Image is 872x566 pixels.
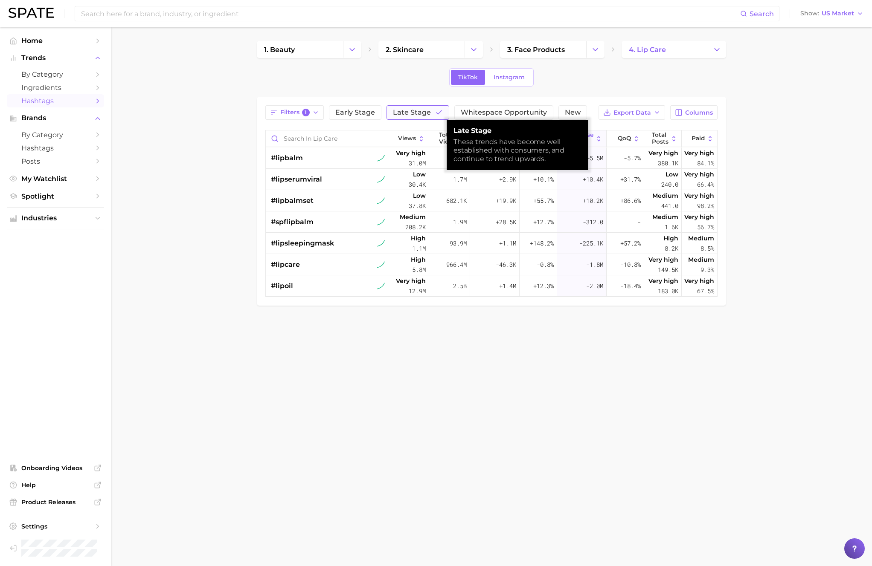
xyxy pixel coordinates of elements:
[697,222,714,232] span: 56.7%
[565,109,581,116] span: New
[264,46,295,54] span: 1. beauty
[685,109,713,116] span: Columns
[688,233,714,243] span: Medium
[302,109,310,116] span: 1
[453,127,581,135] strong: Late Stage
[648,148,678,158] span: Very high
[7,81,104,94] a: Ingredients
[411,254,426,265] span: High
[396,148,426,158] span: Very high
[663,233,678,243] span: High
[652,132,669,145] span: Total Posts
[266,147,717,169] button: #lipbalmtiktok sustained riserVery high31.0m3.1b+2.3m+7.7%+5.5m-5.7%Very high380.1kVery high84.1%
[446,260,467,270] span: 966.4m
[684,212,714,222] span: Very high
[21,144,90,152] span: Hashtags
[607,130,644,147] button: QoQ
[670,105,718,120] button: Columns
[661,201,678,211] span: 441.0
[377,176,385,183] img: tiktok sustained riser
[21,175,90,183] span: My Watchlist
[409,201,426,211] span: 37.8k
[7,520,104,533] a: Settings
[661,179,678,190] span: 240.0
[21,498,90,506] span: Product Releases
[400,212,426,222] span: Medium
[446,196,467,206] span: 682.1k
[271,238,334,248] span: #lipsleepingmask
[613,109,651,116] span: Export Data
[7,34,104,47] a: Home
[377,240,385,247] img: tiktok sustained riser
[620,174,641,185] span: +31.7%
[377,261,385,269] img: tiktok sustained riser
[648,254,678,265] span: Very high
[579,238,603,248] span: -225.1k
[266,190,717,211] button: #lipbalmsettiktok sustained riserLow37.8k682.1k+19.9k+55.7%+10.2k+86.6%Medium441.0Very high98.2%
[648,276,678,286] span: Very high
[586,260,603,270] span: -1.8m
[266,254,717,275] button: #lipcaretiktok sustained riserHigh5.8m966.4m-46.3k-0.8%-1.8m-10.8%Very high149.5kMedium9.3%
[411,233,426,243] span: High
[530,238,554,248] span: +148.2%
[7,190,104,203] a: Spotlight
[697,286,714,296] span: 67.5%
[398,135,416,142] span: Views
[386,46,424,54] span: 2. skincare
[684,276,714,286] span: Very high
[377,197,385,205] img: tiktok sustained riser
[21,481,90,489] span: Help
[405,222,426,232] span: 208.2k
[822,11,854,16] span: US Market
[684,148,714,158] span: Very high
[496,196,516,206] span: +19.9k
[265,105,324,120] button: Filters1
[378,41,465,58] a: 2. skincare
[684,169,714,179] span: Very high
[499,238,516,248] span: +1.1m
[21,157,90,165] span: Posts
[271,153,303,163] span: #lipbalm
[7,94,104,107] a: Hashtags
[7,537,104,559] a: Log out. Currently logged in as Pro User with e-mail spate.pro@test.test.
[586,153,603,163] span: +5.5m
[7,479,104,491] a: Help
[586,281,603,291] span: -2.0m
[377,282,385,290] img: tiktok sustained riser
[21,131,90,139] span: by Category
[697,201,714,211] span: 98.2%
[413,191,426,201] span: Low
[583,217,603,227] span: -312.0
[665,243,678,254] span: 8.2k
[412,243,426,254] span: 1.1m
[586,41,605,58] button: Change Category
[21,84,90,92] span: Ingredients
[708,41,726,58] button: Change Category
[620,196,641,206] span: +86.6%
[280,109,310,116] span: Filters
[666,169,678,179] span: Low
[658,286,678,296] span: 183.0k
[7,462,104,474] a: Onboarding Videos
[429,130,470,147] button: Total Views
[496,260,516,270] span: -46.3k
[409,158,426,168] span: 31.0m
[266,169,717,190] button: #lipserumviraltiktok sustained riserLow30.4k1.7m+2.9k+10.1%+10.4k+31.7%Low240.0Very high66.4%
[453,281,467,291] span: 2.5b
[624,153,641,163] span: -5.7%
[80,6,740,21] input: Search here for a brand, industry, or ingredient
[7,68,104,81] a: by Category
[21,464,90,472] span: Onboarding Videos
[7,496,104,508] a: Product Releases
[21,70,90,78] span: by Category
[388,130,429,147] button: Views
[494,74,525,81] span: Instagram
[7,172,104,185] a: My Watchlist
[658,158,678,168] span: 380.1k
[507,46,565,54] span: 3. face products
[618,135,631,142] span: QoQ
[499,174,516,185] span: +2.9k
[21,523,90,530] span: Settings
[533,217,554,227] span: +12.7%
[599,105,665,120] button: Export Data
